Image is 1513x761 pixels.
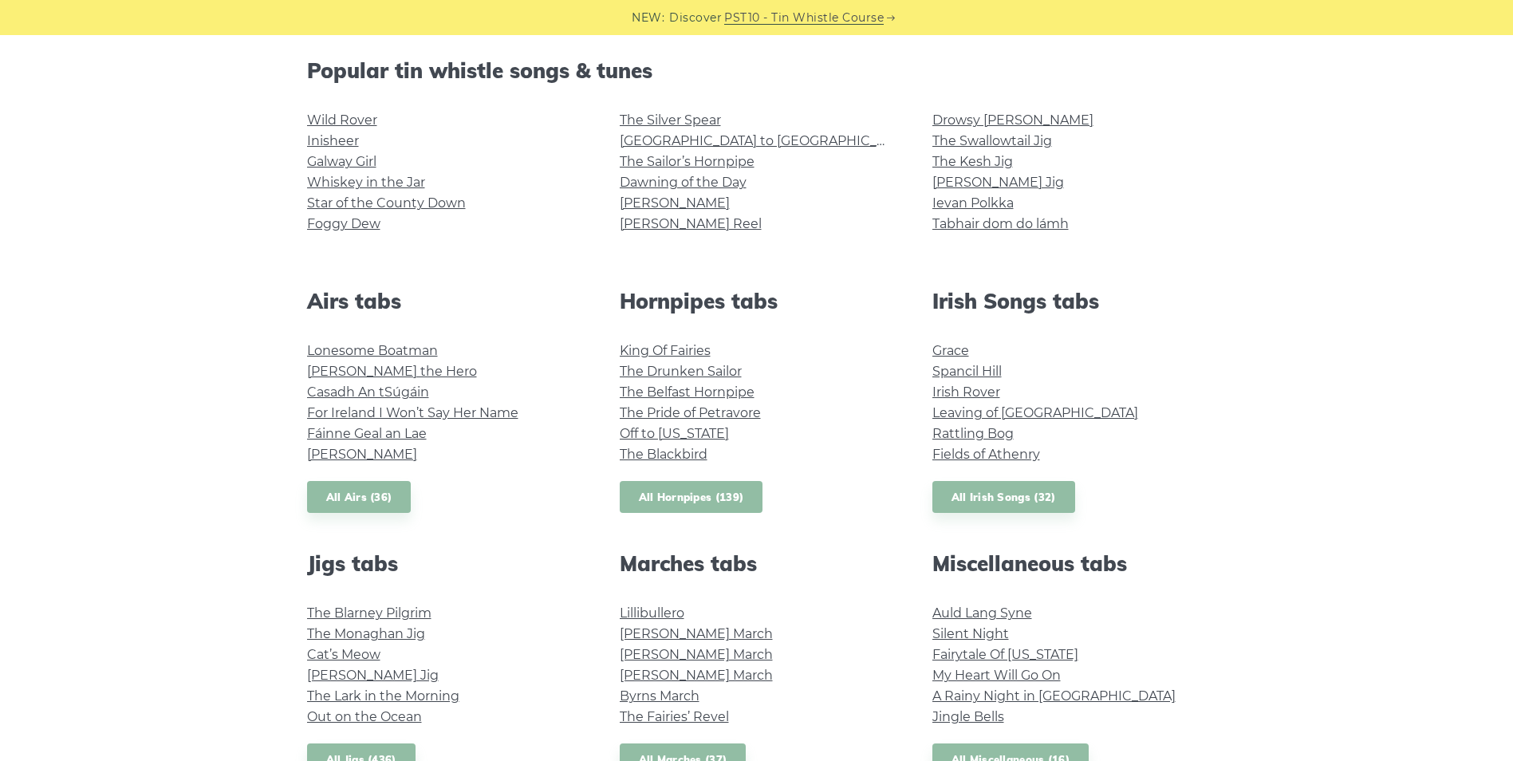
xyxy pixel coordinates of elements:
[307,626,425,641] a: The Monaghan Jig
[307,447,417,462] a: [PERSON_NAME]
[307,551,581,576] h2: Jigs tabs
[932,133,1052,148] a: The Swallowtail Jig
[620,112,721,128] a: The Silver Spear
[620,175,747,190] a: Dawning of the Day
[307,364,477,379] a: [PERSON_NAME] the Hero
[620,481,763,514] a: All Hornpipes (139)
[620,447,707,462] a: The Blackbird
[307,58,1207,83] h2: Popular tin whistle songs & tunes
[932,426,1014,441] a: Rattling Bog
[620,154,755,169] a: The Sailor’s Hornpipe
[307,175,425,190] a: Whiskey in the Jar
[932,688,1176,704] a: A Rainy Night in [GEOGRAPHIC_DATA]
[932,112,1093,128] a: Drowsy [PERSON_NAME]
[620,384,755,400] a: The Belfast Hornpipe
[307,426,427,441] a: Fáinne Geal an Lae
[620,551,894,576] h2: Marches tabs
[620,626,773,641] a: [PERSON_NAME] March
[307,133,359,148] a: Inisheer
[932,405,1138,420] a: Leaving of [GEOGRAPHIC_DATA]
[620,216,762,231] a: [PERSON_NAME] Reel
[307,405,518,420] a: For Ireland I Won’t Say Her Name
[307,216,380,231] a: Foggy Dew
[669,9,722,27] span: Discover
[307,154,376,169] a: Galway Girl
[932,709,1004,724] a: Jingle Bells
[620,668,773,683] a: [PERSON_NAME] March
[932,175,1064,190] a: [PERSON_NAME] Jig
[932,384,1000,400] a: Irish Rover
[620,647,773,662] a: [PERSON_NAME] March
[620,426,729,441] a: Off to [US_STATE]
[307,289,581,313] h2: Airs tabs
[307,112,377,128] a: Wild Rover
[620,605,684,621] a: Lillibullero
[932,626,1009,641] a: Silent Night
[724,9,884,27] a: PST10 - Tin Whistle Course
[632,9,664,27] span: NEW:
[932,668,1061,683] a: My Heart Will Go On
[307,384,429,400] a: Casadh An tSúgáin
[932,551,1207,576] h2: Miscellaneous tabs
[620,289,894,313] h2: Hornpipes tabs
[932,216,1069,231] a: Tabhair dom do lámh
[932,605,1032,621] a: Auld Lang Syne
[932,447,1040,462] a: Fields of Athenry
[620,364,742,379] a: The Drunken Sailor
[307,709,422,724] a: Out on the Ocean
[307,343,438,358] a: Lonesome Boatman
[932,364,1002,379] a: Spancil Hill
[932,289,1207,313] h2: Irish Songs tabs
[307,647,380,662] a: Cat’s Meow
[307,195,466,211] a: Star of the County Down
[620,709,729,724] a: The Fairies’ Revel
[932,647,1078,662] a: Fairytale Of [US_STATE]
[932,481,1075,514] a: All Irish Songs (32)
[932,195,1014,211] a: Ievan Polkka
[307,481,412,514] a: All Airs (36)
[620,688,699,704] a: Byrns March
[620,343,711,358] a: King Of Fairies
[620,133,914,148] a: [GEOGRAPHIC_DATA] to [GEOGRAPHIC_DATA]
[307,605,431,621] a: The Blarney Pilgrim
[307,688,459,704] a: The Lark in the Morning
[620,405,761,420] a: The Pride of Petravore
[620,195,730,211] a: [PERSON_NAME]
[932,154,1013,169] a: The Kesh Jig
[932,343,969,358] a: Grace
[307,668,439,683] a: [PERSON_NAME] Jig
